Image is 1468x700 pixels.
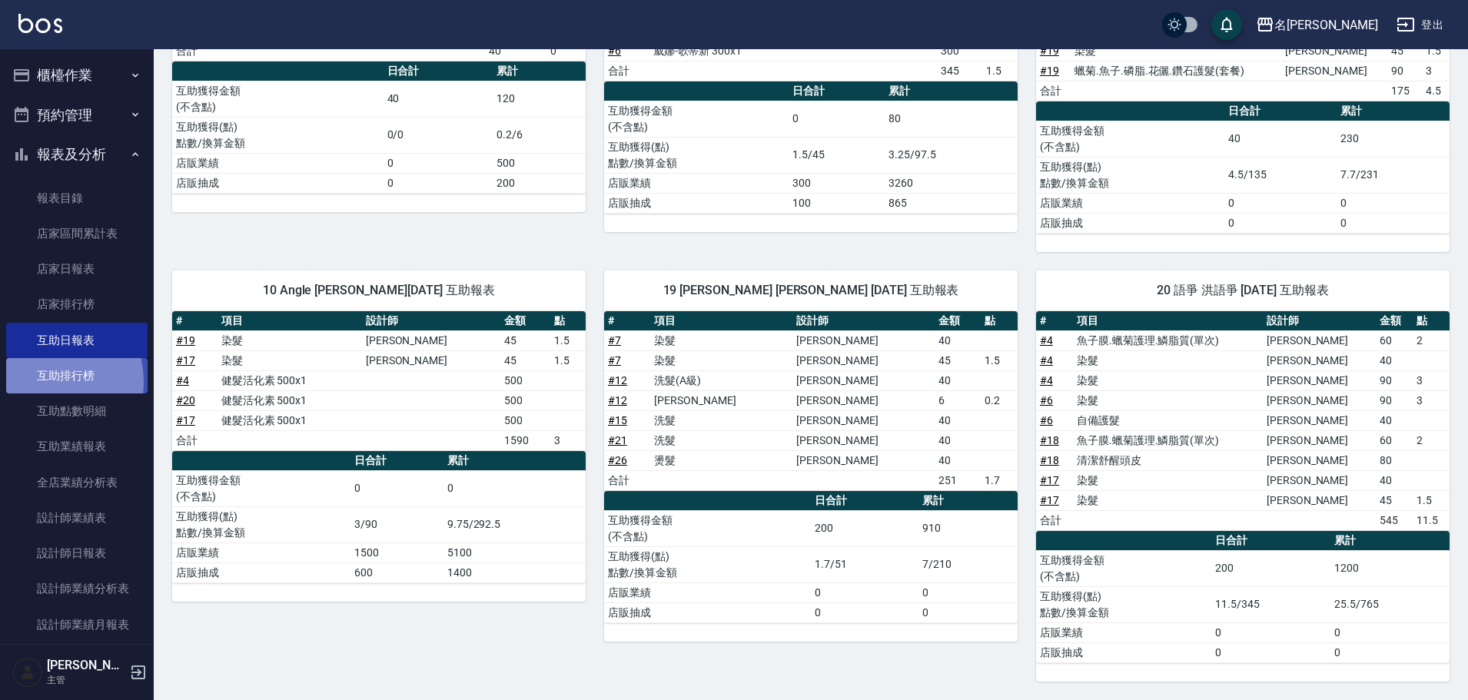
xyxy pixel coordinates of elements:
[937,61,982,81] td: 345
[650,330,792,350] td: 染髮
[6,181,148,216] a: 報表目錄
[608,454,627,466] a: #26
[1036,2,1450,101] table: a dense table
[1073,390,1263,410] td: 染髮
[1376,430,1413,450] td: 60
[493,153,586,173] td: 500
[1036,311,1450,531] table: a dense table
[18,14,62,33] img: Logo
[1071,61,1281,81] td: 蠟菊.魚子.磷脂.花儷.鑽石護髮(套餐)
[485,41,546,61] td: 40
[6,323,148,358] a: 互助日報表
[6,571,148,606] a: 設計師業績分析表
[1211,586,1330,622] td: 11.5/345
[172,153,384,173] td: 店販業績
[789,193,885,213] td: 100
[218,370,362,390] td: 健髮活化素 500x1
[1263,430,1376,450] td: [PERSON_NAME]
[500,390,550,410] td: 500
[1263,330,1376,350] td: [PERSON_NAME]
[1281,61,1387,81] td: [PERSON_NAME]
[218,330,362,350] td: 染髮
[811,510,918,546] td: 200
[1263,350,1376,370] td: [PERSON_NAME]
[604,101,789,137] td: 互助獲得金額 (不含點)
[500,430,550,450] td: 1590
[1036,531,1450,663] table: a dense table
[604,173,789,193] td: 店販業績
[176,354,195,367] a: #17
[1330,622,1450,642] td: 0
[172,562,350,582] td: 店販抽成
[1413,390,1450,410] td: 3
[384,81,493,117] td: 40
[1250,9,1384,41] button: 名[PERSON_NAME]
[1036,213,1224,233] td: 店販抽成
[792,430,935,450] td: [PERSON_NAME]
[1073,490,1263,510] td: 染髮
[1073,450,1263,470] td: 清潔舒醒頭皮
[1036,157,1224,193] td: 互助獲得(點) 點數/換算金額
[172,311,218,331] th: #
[918,546,1018,582] td: 7/210
[172,430,218,450] td: 合計
[604,61,649,81] td: 合計
[172,506,350,542] td: 互助獲得(點) 點數/換算金額
[1387,81,1422,101] td: 175
[350,562,443,582] td: 600
[1073,330,1263,350] td: 魚子膜.蠟菊護理.鱗脂質(單次)
[493,81,586,117] td: 120
[935,410,981,430] td: 40
[6,536,148,571] a: 設計師日報表
[443,506,586,542] td: 9.75/292.5
[604,470,650,490] td: 合計
[1413,430,1450,450] td: 2
[1337,213,1450,233] td: 0
[47,673,125,687] p: 主管
[1224,101,1337,121] th: 日合計
[1073,311,1263,331] th: 項目
[384,173,493,193] td: 0
[918,510,1018,546] td: 910
[935,470,981,490] td: 251
[172,81,384,117] td: 互助獲得金額 (不含點)
[935,311,981,331] th: 金額
[362,350,500,370] td: [PERSON_NAME]
[981,390,1018,410] td: 0.2
[981,470,1018,490] td: 1.7
[789,101,885,137] td: 0
[1281,41,1387,61] td: [PERSON_NAME]
[1040,414,1053,426] a: #6
[1073,430,1263,450] td: 魚子膜.蠟菊護理.鱗脂質(單次)
[1376,410,1413,430] td: 40
[172,470,350,506] td: 互助獲得金額 (不含點)
[550,350,586,370] td: 1.5
[443,562,586,582] td: 1400
[6,287,148,322] a: 店家排行榜
[1376,311,1413,331] th: 金額
[6,393,148,429] a: 互助點數明細
[811,491,918,511] th: 日合計
[176,414,195,426] a: #17
[608,334,621,347] a: #7
[6,607,148,642] a: 設計師業績月報表
[550,430,586,450] td: 3
[604,546,811,582] td: 互助獲得(點) 點數/換算金額
[604,602,811,622] td: 店販抽成
[604,137,789,173] td: 互助獲得(點) 點數/換算金額
[608,354,621,367] a: #7
[981,350,1018,370] td: 1.5
[1413,311,1450,331] th: 點
[191,283,567,298] span: 10 Angle [PERSON_NAME][DATE] 互助報表
[47,658,125,673] h5: [PERSON_NAME]
[1263,410,1376,430] td: [PERSON_NAME]
[172,117,384,153] td: 互助獲得(點) 點數/換算金額
[500,350,550,370] td: 45
[1040,454,1059,466] a: #18
[1036,510,1073,530] td: 合計
[176,374,189,386] a: #4
[918,491,1018,511] th: 累計
[1337,193,1450,213] td: 0
[1224,157,1337,193] td: 4.5/135
[885,81,1018,101] th: 累計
